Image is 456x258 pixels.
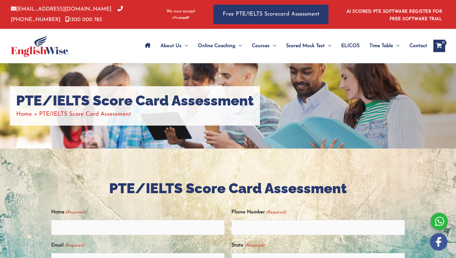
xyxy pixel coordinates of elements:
a: ELICOS [336,35,364,57]
span: Time Table [369,35,393,57]
nav: Breadcrumbs [16,109,254,119]
span: Menu Toggle [270,35,276,57]
a: 1300 000 783 [65,17,102,22]
span: About Us [160,35,181,57]
img: Afterpay-Logo [172,16,189,20]
span: Contact [409,35,427,57]
a: Online CoachingMenu Toggle [193,35,247,57]
a: Contact [405,35,427,57]
img: white-facebook.png [430,233,447,251]
span: (Required) [244,240,264,251]
span: We now accept [166,8,195,15]
label: Email [51,240,84,251]
label: Name [51,207,85,217]
h1: PTE/IELTS Score Card Assessment [16,92,254,109]
a: Free PTE/IELTS Scorecard Assessment [213,5,329,24]
span: (Required) [64,240,85,251]
span: Menu Toggle [181,35,188,57]
span: Menu Toggle [325,35,331,57]
span: ELICOS [341,35,360,57]
span: Scored Mock Test [286,35,325,57]
span: Online Coaching [198,35,235,57]
span: PTE/IELTS Score Card Assessment [39,111,131,117]
a: [EMAIL_ADDRESS][DOMAIN_NAME] [11,7,111,12]
label: Phone Number [231,207,286,217]
label: State [231,240,264,251]
span: Courses [252,35,270,57]
a: Time TableMenu Toggle [364,35,405,57]
a: [PHONE_NUMBER] [11,7,123,22]
h2: PTE/IELTS Score Card Assessment [51,180,405,198]
a: Home [16,111,32,117]
span: (Required) [266,207,286,217]
a: Scored Mock TestMenu Toggle [281,35,336,57]
a: CoursesMenu Toggle [247,35,281,57]
aside: Header Widget 1 [343,4,445,24]
span: Menu Toggle [393,35,400,57]
a: AI SCORED PTE SOFTWARE REGISTER FOR FREE SOFTWARE TRIAL [346,9,442,21]
a: About UsMenu Toggle [155,35,193,57]
nav: Site Navigation: Main Menu [140,35,427,57]
span: (Required) [65,207,86,217]
img: cropped-ew-logo [11,35,68,57]
span: Menu Toggle [235,35,242,57]
a: View Shopping Cart, empty [433,40,445,52]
